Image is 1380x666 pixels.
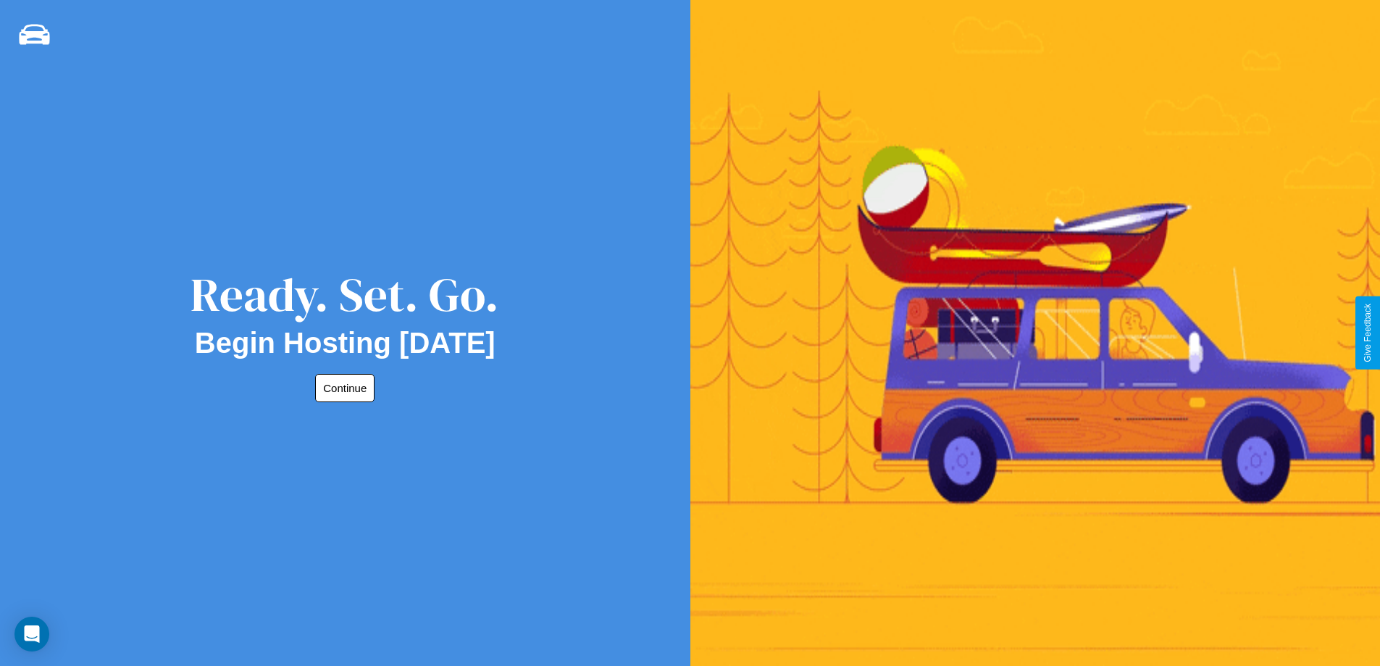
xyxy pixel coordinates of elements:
h2: Begin Hosting [DATE] [195,327,495,359]
div: Open Intercom Messenger [14,617,49,652]
div: Give Feedback [1363,304,1373,362]
button: Continue [315,374,375,402]
div: Ready. Set. Go. [191,262,499,327]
